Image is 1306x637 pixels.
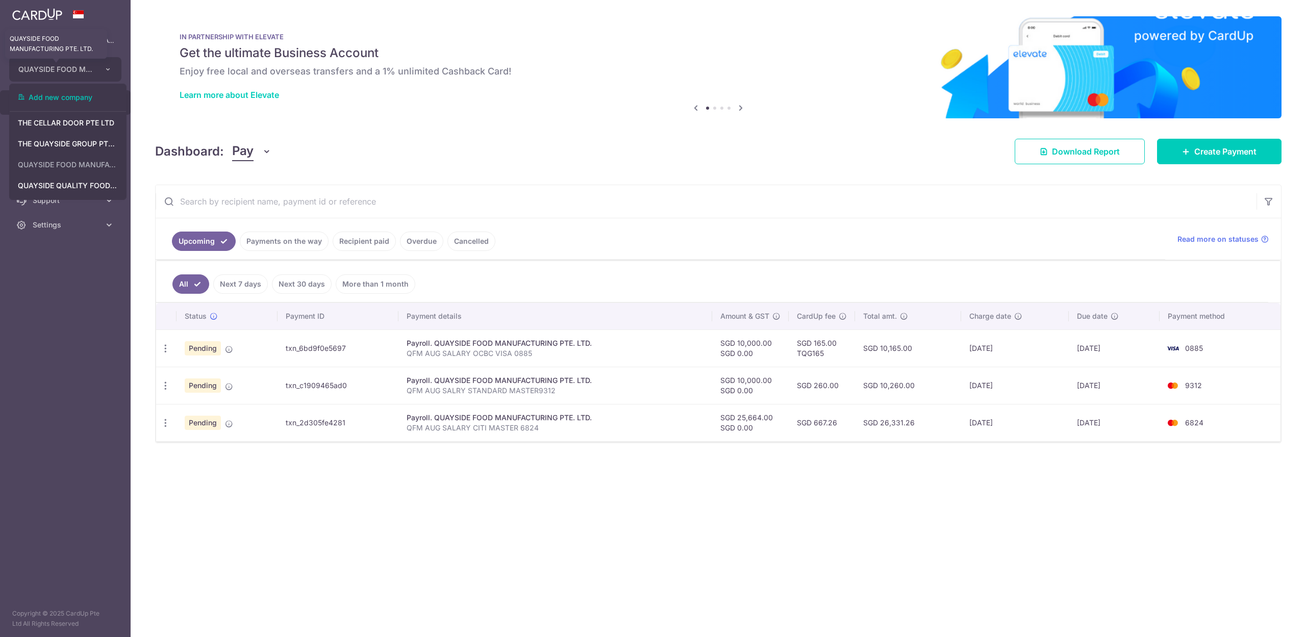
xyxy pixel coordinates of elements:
span: Charge date [969,311,1011,321]
span: Total amt. [863,311,897,321]
div: QUAYSIDE FOOD MANUFACTURING PTE. LTD. [5,29,107,59]
span: Pending [185,341,221,355]
span: Read more on statuses [1177,234,1259,244]
button: Pay [232,142,271,161]
td: SGD 10,000.00 SGD 0.00 [712,367,789,404]
td: SGD 165.00 TQG165 [789,329,855,367]
a: All [172,274,209,294]
button: QUAYSIDE FOOD MANUFACTURING PTE. LTD.QUAYSIDE FOOD MANUFACTURING PTE. LTD. [9,57,121,82]
div: Payroll. QUAYSIDE FOOD MANUFACTURING PTE. LTD. [407,338,705,348]
td: SGD 10,260.00 [855,367,961,404]
span: Settings [33,220,100,230]
td: txn_c1909465ad0 [278,367,398,404]
a: QUAYSIDE QUALITY FOOD PTE. LTD. [10,176,126,195]
a: Upcoming [172,232,236,251]
a: Next 30 days [272,274,332,294]
span: Create Payment [1194,145,1257,158]
span: CardUp fee [797,311,836,321]
a: Read more on statuses [1177,234,1269,244]
img: Renovation banner [155,16,1282,118]
td: SGD 10,165.00 [855,329,961,367]
td: txn_6bd9f0e5697 [278,329,398,367]
td: txn_2d305fe4281 [278,404,398,441]
th: Payment details [398,303,713,329]
td: [DATE] [1069,329,1160,367]
span: Pay [232,142,254,161]
a: More than 1 month [336,274,415,294]
td: SGD 667.26 [789,404,855,441]
td: SGD 26,331.26 [855,404,961,441]
td: [DATE] [961,404,1069,441]
span: Support [33,195,100,206]
img: Bank Card [1163,417,1183,429]
ul: QUAYSIDE FOOD MANUFACTURING PTE. LTD.QUAYSIDE FOOD MANUFACTURING PTE. LTD. [9,84,127,200]
a: THE QUAYSIDE GROUP PTE. LTD. [10,135,126,153]
div: Payroll. QUAYSIDE FOOD MANUFACTURING PTE. LTD. [407,413,705,423]
a: Learn more about Elevate [180,90,279,100]
input: Search by recipient name, payment id or reference [156,185,1257,218]
h5: Get the ultimate Business Account [180,45,1257,61]
a: Recipient paid [333,232,396,251]
td: SGD 25,664.00 SGD 0.00 [712,404,789,441]
span: 0885 [1185,344,1203,352]
span: Amount & GST [720,311,769,321]
p: QFM AUG SALARY CITI MASTER 6824 [407,423,705,433]
td: SGD 260.00 [789,367,855,404]
a: Cancelled [447,232,495,251]
p: QFM AUG SALARY OCBC VISA 0885 [407,348,705,359]
th: Payment method [1160,303,1280,329]
a: Next 7 days [213,274,268,294]
a: Payments on the way [240,232,329,251]
span: 9312 [1185,381,1202,390]
a: Download Report [1015,139,1145,164]
span: Download Report [1052,145,1120,158]
a: QUAYSIDE FOOD MANUFACTURING PTE. LTD. [10,156,126,174]
span: Due date [1077,311,1108,321]
img: CardUp [12,8,62,20]
td: [DATE] [961,367,1069,404]
img: Bank Card [1163,379,1183,392]
td: [DATE] [1069,404,1160,441]
span: Pending [185,416,221,430]
h6: Enjoy free local and overseas transfers and a 1% unlimited Cashback Card! [180,65,1257,78]
td: [DATE] [961,329,1069,367]
a: Add new company [10,88,126,107]
p: QFM AUG SALRY STANDARD MASTER9312 [407,386,705,396]
a: Create Payment [1157,139,1282,164]
td: [DATE] [1069,367,1160,404]
span: Status [185,311,207,321]
h4: Dashboard: [155,142,224,161]
td: SGD 10,000.00 SGD 0.00 [712,329,789,367]
div: Payroll. QUAYSIDE FOOD MANUFACTURING PTE. LTD. [407,375,705,386]
img: Bank Card [1163,342,1183,354]
a: Overdue [400,232,443,251]
span: 6824 [1185,418,1203,427]
span: Pending [185,378,221,393]
a: THE CELLAR DOOR PTE LTD [10,114,126,132]
span: QUAYSIDE FOOD MANUFACTURING PTE. LTD. [18,64,94,74]
th: Payment ID [278,303,398,329]
p: IN PARTNERSHIP WITH ELEVATE [180,33,1257,41]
